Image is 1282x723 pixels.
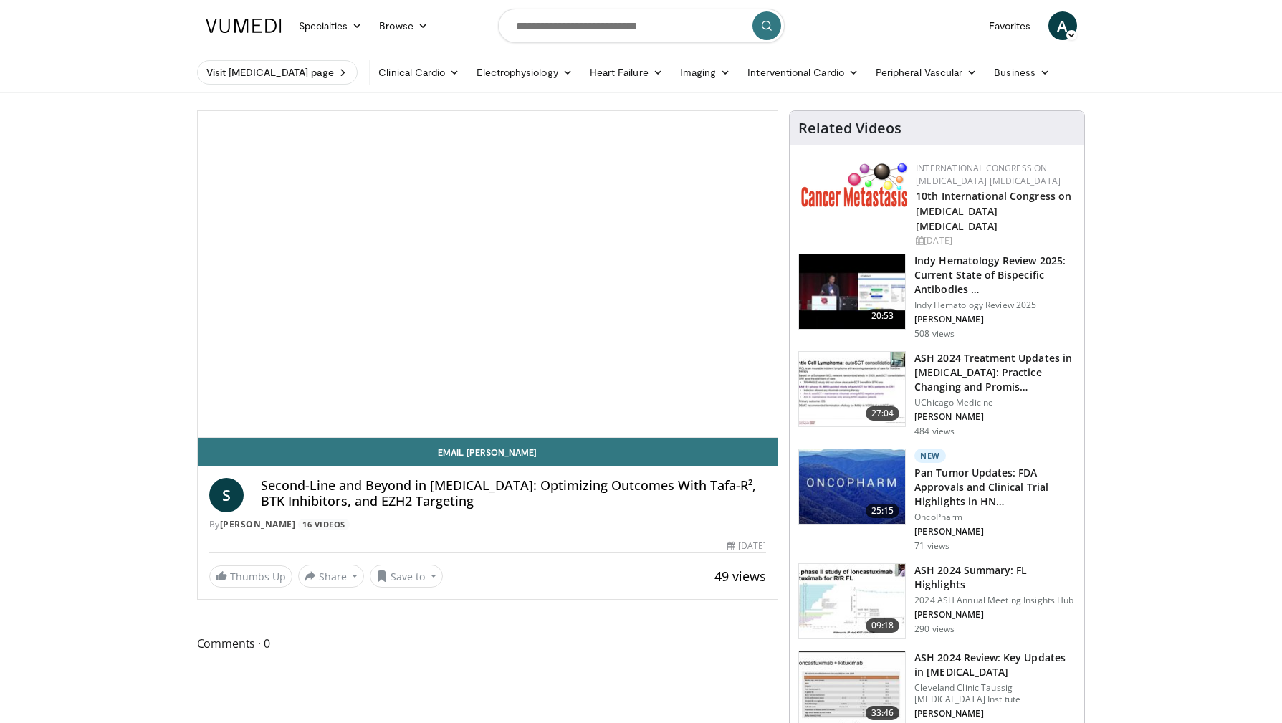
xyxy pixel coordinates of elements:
p: [PERSON_NAME] [914,526,1076,537]
a: A [1048,11,1077,40]
a: Specialties [290,11,371,40]
img: 0794055e-2a39-4553-87d4-3452e5ba9c4c.150x105_q85_crop-smart_upscale.jpg [799,352,905,426]
button: Save to [370,565,443,588]
a: Browse [370,11,436,40]
p: 290 views [914,623,955,635]
a: 25:15 New Pan Tumor Updates: FDA Approvals and Clinical Trial Highlights in HN… OncoPharm [PERSON... [798,449,1076,552]
img: VuMedi Logo [206,19,282,33]
a: Favorites [980,11,1040,40]
h3: ASH 2024 Summary: FL Highlights [914,563,1076,592]
h3: ASH 2024 Review: Key Updates in [MEDICAL_DATA] [914,651,1076,679]
span: 20:53 [866,309,900,323]
a: Peripheral Vascular [867,58,985,87]
p: [PERSON_NAME] [914,609,1076,621]
img: 6ebc0215-6ccd-4286-89fd-a8490b77a569.150x105_q85_crop-smart_upscale.jpg [799,449,905,524]
a: Interventional Cardio [739,58,867,87]
a: International Congress on [MEDICAL_DATA] [MEDICAL_DATA] [916,162,1061,187]
a: 16 Videos [298,519,350,531]
div: By [209,518,767,531]
h4: Related Videos [798,120,901,137]
a: 27:04 ASH 2024 Treatment Updates in [MEDICAL_DATA]: Practice Changing and Promis… UChicago Medici... [798,351,1076,437]
p: [PERSON_NAME] [914,411,1076,423]
span: Comments 0 [197,634,779,653]
h4: Second-Line and Beyond in [MEDICAL_DATA]: Optimizing Outcomes With Tafa-R², BTK Inhibitors, and E... [261,478,767,509]
video-js: Video Player [198,111,778,438]
p: Cleveland Clinic Taussig [MEDICAL_DATA] Institute [914,682,1076,705]
div: [DATE] [727,540,766,552]
span: 09:18 [866,618,900,633]
img: 3bcce6c3-dc1e-4640-9bd1-2bc6fd975d42.150x105_q85_crop-smart_upscale.jpg [799,254,905,329]
a: Imaging [671,58,740,87]
a: 20:53 Indy Hematology Review 2025: Current State of Bispecific Antibodies … Indy Hematology Revie... [798,254,1076,340]
button: Share [298,565,365,588]
a: Clinical Cardio [370,58,468,87]
p: Indy Hematology Review 2025 [914,300,1076,311]
h3: ASH 2024 Treatment Updates in [MEDICAL_DATA]: Practice Changing and Promis… [914,351,1076,394]
a: Heart Failure [581,58,671,87]
h3: Indy Hematology Review 2025: Current State of Bispecific Antibodies … [914,254,1076,297]
a: [PERSON_NAME] [220,518,296,530]
p: 71 views [914,540,949,552]
span: 33:46 [866,706,900,720]
img: 6ff8bc22-9509-4454-a4f8-ac79dd3b8976.png.150x105_q85_autocrop_double_scale_upscale_version-0.2.png [801,162,909,207]
a: S [209,478,244,512]
a: Electrophysiology [468,58,580,87]
input: Search topics, interventions [498,9,785,43]
a: Business [985,58,1058,87]
a: 09:18 ASH 2024 Summary: FL Highlights 2024 ASH Annual Meeting Insights Hub [PERSON_NAME] 290 views [798,563,1076,639]
p: [PERSON_NAME] [914,314,1076,325]
p: 2024 ASH Annual Meeting Insights Hub [914,595,1076,606]
a: 10th International Congress on [MEDICAL_DATA] [MEDICAL_DATA] [916,189,1071,233]
span: 25:15 [866,504,900,518]
p: 484 views [914,426,955,437]
p: OncoPharm [914,512,1076,523]
a: Visit [MEDICAL_DATA] page [197,60,358,85]
img: 30ed3aef-2431-4002-a689-8e19cbd8729f.150x105_q85_crop-smart_upscale.jpg [799,564,905,638]
span: 27:04 [866,406,900,421]
p: [PERSON_NAME] [914,708,1076,719]
a: Thumbs Up [209,565,292,588]
h3: Pan Tumor Updates: FDA Approvals and Clinical Trial Highlights in HN… [914,466,1076,509]
p: New [914,449,946,463]
a: Email [PERSON_NAME] [198,438,778,466]
div: [DATE] [916,234,1073,247]
p: UChicago Medicine [914,397,1076,408]
p: 508 views [914,328,955,340]
span: 49 views [714,568,766,585]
